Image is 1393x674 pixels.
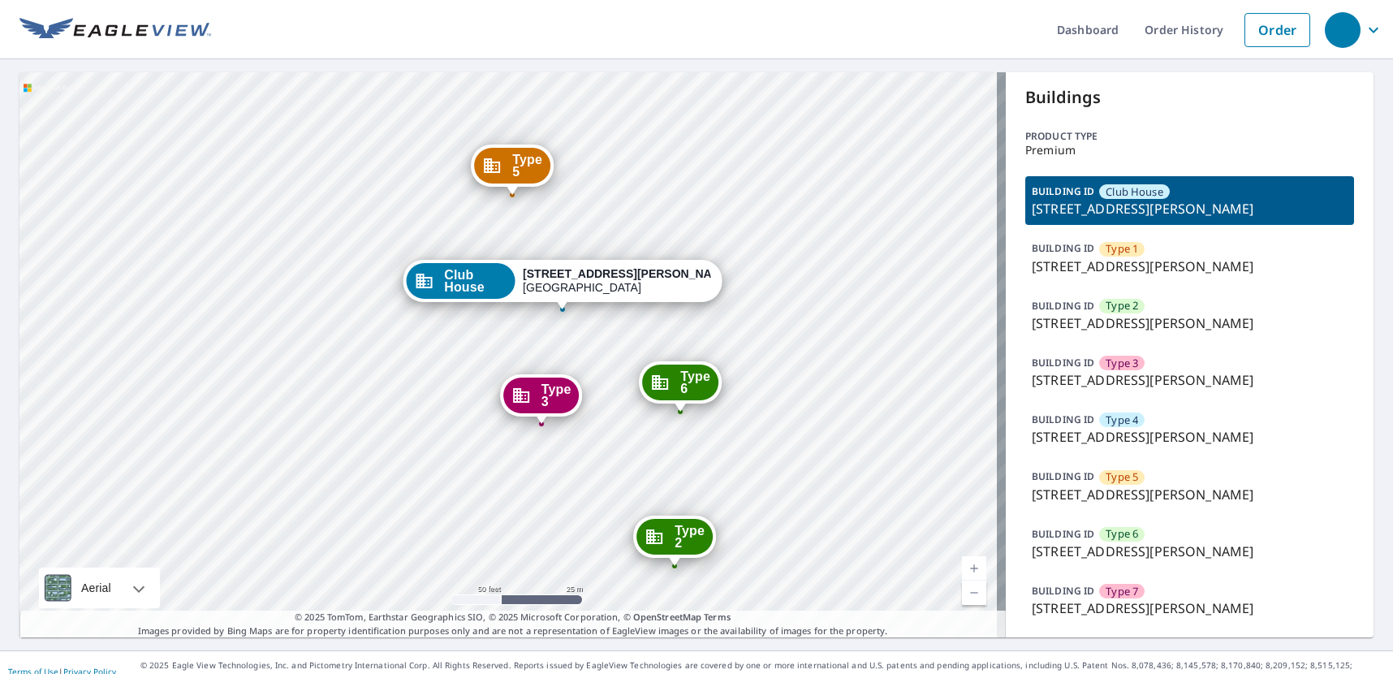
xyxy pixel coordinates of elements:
p: BUILDING ID [1032,413,1094,426]
a: Current Level 19, Zoom Out [962,581,986,605]
p: [STREET_ADDRESS][PERSON_NAME] [1032,485,1348,504]
span: Club House [1106,184,1163,200]
p: [STREET_ADDRESS][PERSON_NAME] [1032,598,1348,618]
a: OpenStreetMap [633,611,701,623]
p: BUILDING ID [1032,469,1094,483]
span: Type 3 [1106,356,1138,371]
div: Dropped pin, building Type 6, Commercial property, 6001 Vermillion St Fort Worth, TX 76119 [639,361,722,412]
div: Dropped pin, building Type 2, Commercial property, 6005 Vermillion St Fort Worth, TX 76119 [633,516,716,566]
p: [STREET_ADDRESS][PERSON_NAME] [1032,199,1348,218]
div: Aerial [39,568,160,608]
div: Dropped pin, building Type 3, Commercial property, 6000 Vermillion St Fort Worth, TX 76119 [500,374,583,425]
span: Type 1 [1106,241,1138,257]
p: [STREET_ADDRESS][PERSON_NAME] [1032,370,1348,390]
span: Type 6 [680,370,710,395]
span: Type 2 [675,525,705,549]
p: BUILDING ID [1032,241,1094,255]
img: EV Logo [19,18,211,42]
a: Terms [704,611,731,623]
span: Club House [444,269,507,293]
div: [GEOGRAPHIC_DATA] [523,267,710,295]
a: Current Level 19, Zoom In [962,556,986,581]
p: Buildings [1025,85,1354,110]
p: [STREET_ADDRESS][PERSON_NAME] [1032,313,1348,333]
span: Type 2 [1106,298,1138,313]
p: Premium [1025,144,1354,157]
span: Type 7 [1106,584,1138,599]
p: BUILDING ID [1032,299,1094,313]
p: [STREET_ADDRESS][PERSON_NAME] [1032,427,1348,447]
span: Type 5 [512,153,542,178]
a: Order [1244,13,1310,47]
p: [STREET_ADDRESS][PERSON_NAME] [1032,257,1348,276]
p: BUILDING ID [1032,527,1094,541]
p: Images provided by Bing Maps are for property identification purposes only and are not a represen... [19,611,1006,637]
strong: [STREET_ADDRESS][PERSON_NAME] [523,267,732,280]
p: [STREET_ADDRESS][PERSON_NAME] [1032,542,1348,561]
div: Dropped pin, building Type 5, Commercial property, 5912 Vermillion St Fort Worth, TX 76119 [471,145,554,195]
span: © 2025 TomTom, Earthstar Geographics SIO, © 2025 Microsoft Corporation, © [295,611,731,624]
p: BUILDING ID [1032,584,1094,598]
p: Product type [1025,129,1354,144]
span: Type 3 [541,383,571,408]
div: Dropped pin, building Club House, Commercial property, 5920 Vermillion St Fort Worth, TX 76119 [403,260,722,310]
p: BUILDING ID [1032,356,1094,369]
span: Type 6 [1106,526,1138,542]
span: Type 4 [1106,413,1138,428]
span: Type 5 [1106,469,1138,485]
div: Aerial [76,568,116,608]
p: BUILDING ID [1032,184,1094,198]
